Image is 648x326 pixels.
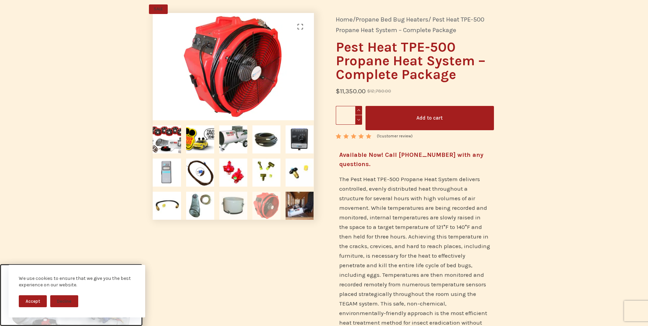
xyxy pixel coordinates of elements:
img: Red 10-PSI Regulator for Pest Heat TPE-500 [219,159,247,187]
button: Accept [19,295,47,307]
span: ° [443,223,445,230]
span: 1 [378,134,380,138]
button: Decline [50,295,78,307]
a: Home [336,16,353,23]
button: Add to cart [366,106,494,130]
button: Open LiveChat chat widget [5,3,26,23]
span: ° [465,223,467,230]
a: View full-screen image gallery [293,20,307,33]
img: 50-foot propane hose for Pest Heat TPE-500 [252,125,280,153]
span: $ [336,87,340,95]
img: AM3700 Axial Air Mover [252,192,280,220]
img: AM3700 Axial Air Mover [153,13,314,120]
img: Pest Heat TPE-500 Propane Heater Treating Bed Bugs in a Camp [286,192,314,220]
bdi: 11,350.00 [336,87,366,95]
span: 1 [336,134,341,144]
nav: Breadcrumb [336,14,494,36]
input: Product quantity [336,106,362,125]
img: 18” by 25’ mylar duct for Pest Heat TPE-500 [186,192,214,220]
img: 50 foot temperature probe [186,159,214,187]
span: SALE [149,4,168,14]
h1: Pest Heat TPE-500 Propane Heat System – Complete Package [336,40,494,81]
img: Metal 18” duct adapter for Pest Heat TPE-500 [219,192,247,220]
span: Rated out of 5 based on customer rating [336,134,372,170]
a: AM3700 Axial Air Mover [153,63,314,69]
img: TEGAM Handheld Thermometer [153,159,181,187]
div: We use cookies to ensure that we give you the best experience on our website. [19,275,135,288]
span: $ [367,89,370,94]
span: The Pest Heat TPE-500 Propane Heat System delivers controlled, evenly distributed heat throughout... [339,176,487,230]
img: Pest Heat TPE-500 Propane Heater to treat bed bugs, termites, and stored pests such as Grain Beatles [219,125,247,153]
bdi: 12,780.00 [367,89,391,94]
div: Rated 5.00 out of 5 [336,134,372,139]
img: T-Block Fitting for Pest Heat TPE-500 [252,159,280,187]
img: Pest Heat TPE-500 Propane Heat System complete package, compare to Titan 450 Propane Bed Bug Heater [153,125,181,153]
img: Majorly Approved Vendor by Truly Nolen [186,125,214,153]
a: (1customer review) [377,133,413,140]
img: TEGAM 6-way Switch [286,125,314,153]
span: F to 140 [445,223,465,230]
a: Propane Bed Bug Heaters [356,16,428,23]
img: 24” Pigtail for Pest Heat TPE-500 [153,192,181,220]
img: POL Fitting for Pest Heat TPE-500 [286,159,314,187]
h4: Available Now! Call [PHONE_NUMBER] with any questions. [339,150,491,169]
